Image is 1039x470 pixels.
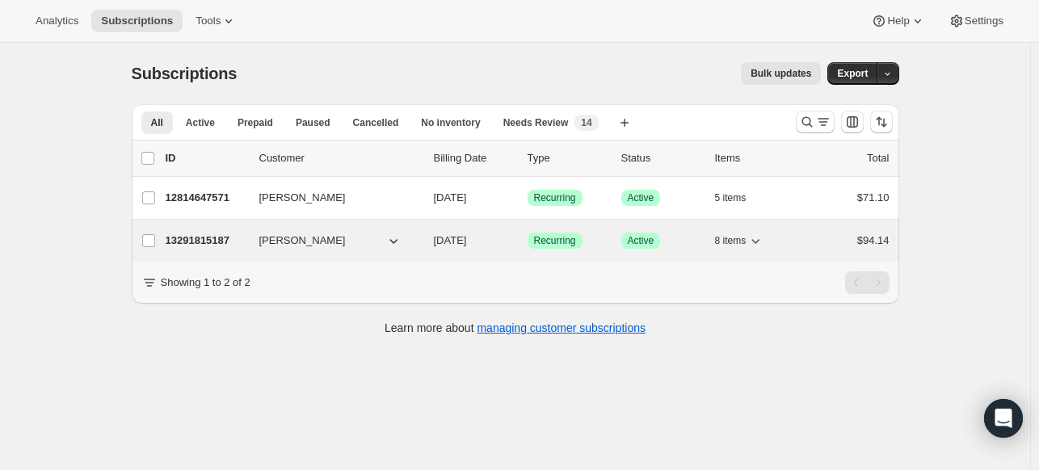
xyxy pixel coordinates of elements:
span: All [151,116,163,129]
a: managing customer subscriptions [477,321,646,334]
button: Bulk updates [741,62,821,85]
span: Cancelled [353,116,399,129]
nav: Pagination [845,271,890,294]
div: Open Intercom Messenger [984,399,1023,438]
button: 5 items [715,187,764,209]
button: [PERSON_NAME] [250,228,411,254]
span: Active [628,234,654,247]
button: Export [827,62,877,85]
div: 13291815187[PERSON_NAME][DATE]SuccessRecurringSuccessActive8 items$94.14 [166,229,890,252]
button: Help [861,10,935,32]
span: 14 [581,116,591,129]
span: Subscriptions [132,65,238,82]
span: Paused [296,116,330,129]
span: No inventory [421,116,480,129]
span: Needs Review [503,116,569,129]
button: 8 items [715,229,764,252]
span: Active [186,116,215,129]
p: Learn more about [385,320,646,336]
span: Export [837,67,868,80]
span: Analytics [36,15,78,27]
span: Recurring [534,191,576,204]
button: [PERSON_NAME] [250,185,411,211]
span: [PERSON_NAME] [259,190,346,206]
span: Subscriptions [101,15,173,27]
span: 5 items [715,191,747,204]
div: IDCustomerBilling DateTypeStatusItemsTotal [166,150,890,166]
p: ID [166,150,246,166]
div: Type [528,150,608,166]
span: Tools [196,15,221,27]
p: Customer [259,150,421,166]
span: [DATE] [434,234,467,246]
span: $94.14 [857,234,890,246]
button: Sort the results [870,111,893,133]
p: Showing 1 to 2 of 2 [161,275,250,291]
button: Tools [186,10,246,32]
span: Help [887,15,909,27]
span: Recurring [534,234,576,247]
span: Settings [965,15,1003,27]
p: Status [621,150,702,166]
span: Active [628,191,654,204]
div: 12814647571[PERSON_NAME][DATE]SuccessRecurringSuccessActive5 items$71.10 [166,187,890,209]
span: 8 items [715,234,747,247]
button: Subscriptions [91,10,183,32]
div: Items [715,150,796,166]
button: Settings [939,10,1013,32]
span: Prepaid [238,116,273,129]
p: Billing Date [434,150,515,166]
p: Total [867,150,889,166]
button: Analytics [26,10,88,32]
p: 13291815187 [166,233,246,249]
span: [DATE] [434,191,467,204]
span: Bulk updates [751,67,811,80]
span: $71.10 [857,191,890,204]
button: Customize table column order and visibility [841,111,864,133]
button: Search and filter results [796,111,835,133]
p: 12814647571 [166,190,246,206]
span: [PERSON_NAME] [259,233,346,249]
button: Create new view [612,111,637,134]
